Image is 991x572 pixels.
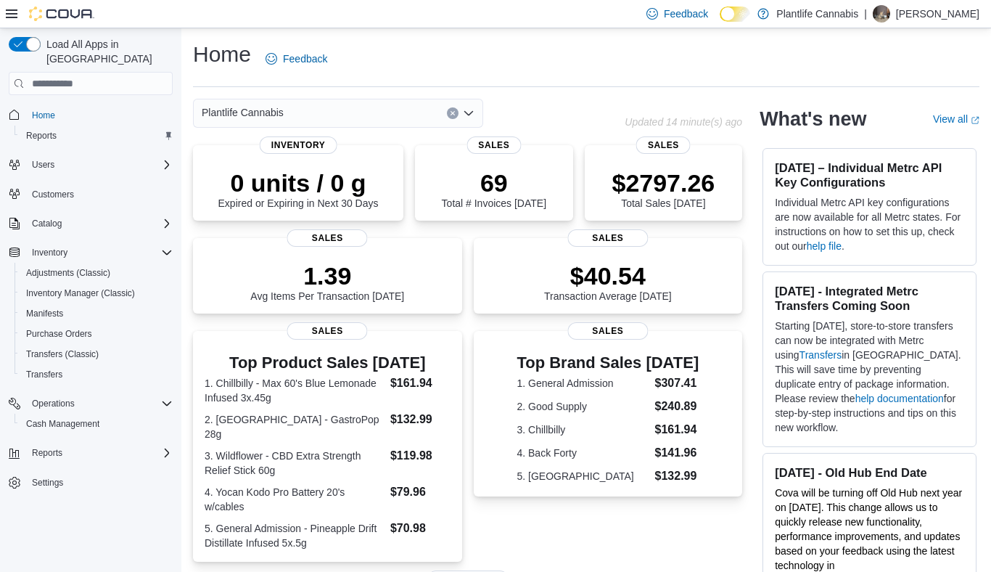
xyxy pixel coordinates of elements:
[544,261,672,302] div: Transaction Average [DATE]
[390,447,451,465] dd: $119.98
[463,107,474,119] button: Open list of options
[612,168,715,197] p: $2797.26
[775,160,964,189] h3: [DATE] – Individual Metrc API Key Configurations
[864,5,867,23] p: |
[390,411,451,428] dd: $132.99
[20,415,105,433] a: Cash Management
[544,261,672,290] p: $40.54
[20,325,173,343] span: Purchase Orders
[29,7,94,21] img: Cova
[26,348,99,360] span: Transfers (Classic)
[3,443,178,463] button: Reports
[26,308,63,319] span: Manifests
[517,422,649,437] dt: 3. Chillbilly
[26,444,173,462] span: Reports
[9,98,173,531] nav: Complex example
[447,107,459,119] button: Clear input
[26,473,173,491] span: Settings
[807,240,842,252] a: help file
[720,7,750,22] input: Dark Mode
[20,325,98,343] a: Purchase Orders
[517,399,649,414] dt: 2. Good Supply
[655,375,699,392] dd: $307.41
[517,446,649,460] dt: 4. Back Forty
[775,195,964,253] p: Individual Metrc API key configurations are now available for all Metrc states. For instructions ...
[15,303,178,324] button: Manifests
[15,414,178,434] button: Cash Management
[20,366,68,383] a: Transfers
[20,305,173,322] span: Manifests
[20,346,104,363] a: Transfers (Classic)
[32,447,62,459] span: Reports
[287,229,368,247] span: Sales
[26,215,173,232] span: Catalog
[15,344,178,364] button: Transfers (Classic)
[26,328,92,340] span: Purchase Orders
[20,127,173,144] span: Reports
[218,168,379,209] div: Expired or Expiring in Next 30 Days
[41,37,173,66] span: Load All Apps in [GEOGRAPHIC_DATA]
[3,184,178,205] button: Customers
[390,483,451,501] dd: $79.96
[26,395,173,412] span: Operations
[3,104,178,125] button: Home
[655,444,699,462] dd: $141.96
[20,285,173,302] span: Inventory Manager (Classic)
[20,264,173,282] span: Adjustments (Classic)
[636,136,691,154] span: Sales
[32,110,55,121] span: Home
[20,366,173,383] span: Transfers
[287,322,368,340] span: Sales
[193,40,251,69] h1: Home
[26,444,68,462] button: Reports
[205,376,385,405] dt: 1. Chillbilly - Max 60's Blue Lemonade Infused 3x.45g
[205,485,385,514] dt: 4. Yocan Kodo Pro Battery 20's w/cables
[442,168,546,209] div: Total # Invoices [DATE]
[655,421,699,438] dd: $161.94
[250,261,404,290] p: 1.39
[775,284,964,313] h3: [DATE] - Integrated Metrc Transfers Coming Soon
[283,52,327,66] span: Feedback
[517,376,649,391] dt: 1. General Admission
[20,415,173,433] span: Cash Management
[517,469,649,483] dt: 5. [GEOGRAPHIC_DATA]
[775,465,964,480] h3: [DATE] - Old Hub End Date
[20,305,69,322] a: Manifests
[218,168,379,197] p: 0 units / 0 g
[205,521,385,550] dt: 5. General Admission - Pineapple Drift Distillate Infused 5x.5g
[260,44,333,73] a: Feedback
[32,247,67,258] span: Inventory
[32,477,63,489] span: Settings
[390,375,451,392] dd: $161.94
[15,324,178,344] button: Purchase Orders
[32,159,54,171] span: Users
[26,418,99,430] span: Cash Management
[20,264,116,282] a: Adjustments (Classic)
[896,5,979,23] p: [PERSON_NAME]
[567,322,648,340] span: Sales
[15,263,178,283] button: Adjustments (Classic)
[15,364,178,385] button: Transfers
[799,349,842,361] a: Transfers
[3,213,178,234] button: Catalog
[442,168,546,197] p: 69
[517,354,699,372] h3: Top Brand Sales [DATE]
[760,107,866,131] h2: What's new
[567,229,648,247] span: Sales
[15,283,178,303] button: Inventory Manager (Classic)
[3,155,178,175] button: Users
[202,104,284,121] span: Plantlife Cannabis
[612,168,715,209] div: Total Sales [DATE]
[933,113,979,125] a: View allExternal link
[625,116,742,128] p: Updated 14 minute(s) ago
[32,398,75,409] span: Operations
[205,449,385,478] dt: 3. Wildflower - CBD Extra Strength Relief Stick 60g
[26,130,57,142] span: Reports
[26,474,69,491] a: Settings
[26,369,62,380] span: Transfers
[855,393,944,404] a: help documentation
[655,398,699,415] dd: $240.89
[20,346,173,363] span: Transfers (Classic)
[26,105,173,123] span: Home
